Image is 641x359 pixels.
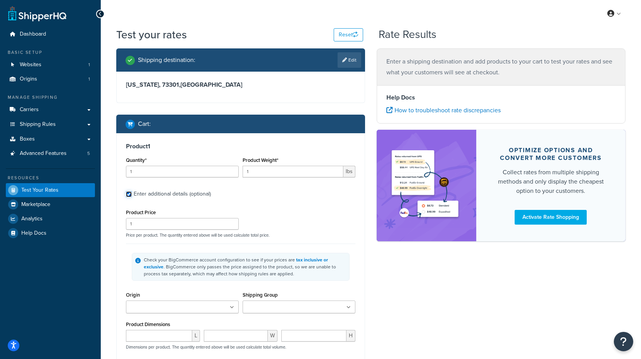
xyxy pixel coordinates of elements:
[126,157,146,163] label: Quantity*
[126,210,156,215] label: Product Price
[20,121,56,128] span: Shipping Rules
[21,201,50,208] span: Marketplace
[144,256,328,270] a: tax inclusive or exclusive
[138,57,195,64] h2: Shipping destination :
[126,191,132,197] input: Enter additional details (optional)
[495,168,607,196] div: Collect rates from multiple shipping methods and only display the cheapest option to your customers.
[6,94,95,101] div: Manage Shipping
[21,187,59,194] span: Test Your Rates
[6,72,95,86] a: Origins1
[243,157,278,163] label: Product Weight*
[6,175,95,181] div: Resources
[6,27,95,41] a: Dashboard
[515,210,587,225] a: Activate Rate Shopping
[6,103,95,117] a: Carriers
[20,31,46,38] span: Dashboard
[6,146,95,161] li: Advanced Features
[614,332,633,351] button: Open Resource Center
[343,166,355,177] span: lbs
[124,232,357,238] p: Price per product. The quantity entered above will be used calculate total price.
[386,56,616,78] p: Enter a shipping destination and add products to your cart to test your rates and see what your c...
[138,120,151,127] h2: Cart :
[6,183,95,197] a: Test Your Rates
[192,330,200,342] span: L
[334,28,363,41] button: Reset
[20,106,39,113] span: Carriers
[243,166,343,177] input: 0.00
[21,216,43,222] span: Analytics
[6,49,95,56] div: Basic Setup
[124,344,286,350] p: Dimensions per product. The quantity entered above will be used calculate total volume.
[386,93,616,102] h4: Help Docs
[6,58,95,72] li: Websites
[88,76,90,82] span: 1
[20,76,37,82] span: Origins
[126,292,140,298] label: Origin
[116,27,187,42] h1: Test your rates
[6,58,95,72] a: Websites1
[88,62,90,68] span: 1
[338,52,361,68] a: Edit
[6,117,95,132] a: Shipping Rules
[6,72,95,86] li: Origins
[20,62,41,68] span: Websites
[126,143,355,150] h3: Product 1
[346,330,355,342] span: H
[379,29,436,41] h2: Rate Results
[20,136,35,143] span: Boxes
[6,146,95,161] a: Advanced Features5
[144,256,346,277] div: Check your BigCommerce account configuration to see if your prices are . BigCommerce only passes ...
[21,230,47,237] span: Help Docs
[126,321,170,327] label: Product Dimensions
[243,292,278,298] label: Shipping Group
[134,189,211,199] div: Enter additional details (optional)
[6,198,95,211] a: Marketplace
[126,166,239,177] input: 0
[87,150,90,157] span: 5
[268,330,277,342] span: W
[6,212,95,226] a: Analytics
[388,141,465,230] img: feature-image-rateshop-7084cbbcb2e67ef1d54c2e976f0e592697130d5817b016cf7cc7e13314366067.png
[495,146,607,162] div: Optimize options and convert more customers
[126,81,355,89] h3: [US_STATE], 73301 , [GEOGRAPHIC_DATA]
[386,106,501,115] a: How to troubleshoot rate discrepancies
[6,226,95,240] a: Help Docs
[20,150,67,157] span: Advanced Features
[6,132,95,146] a: Boxes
